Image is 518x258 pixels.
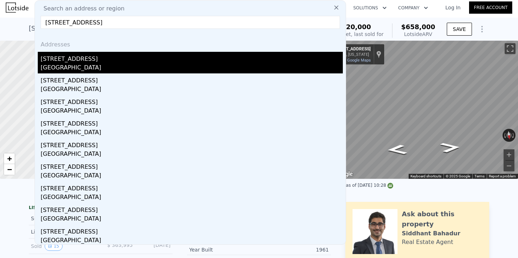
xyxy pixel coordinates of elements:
span: − [7,165,12,174]
div: Addresses [38,35,343,52]
div: [STREET_ADDRESS] [332,46,371,52]
div: [GEOGRAPHIC_DATA] [41,214,343,225]
a: Show location on map [376,50,381,58]
input: Enter an address, city, region, neighborhood or zip code [41,16,340,29]
div: [GEOGRAPHIC_DATA] [41,150,343,160]
button: Rotate clockwise [512,129,516,142]
div: Map [329,41,518,179]
a: Zoom out [4,164,15,175]
button: Show Options [475,22,489,36]
div: [GEOGRAPHIC_DATA] [41,128,343,138]
button: Zoom out [504,160,514,171]
span: + [7,154,12,163]
div: [STREET_ADDRESS] [41,73,343,85]
div: Real Estate Agent [402,238,453,246]
button: Toggle fullscreen view [505,43,515,54]
path: Go West, E 88th St [432,140,469,155]
div: [STREET_ADDRESS] [41,160,343,171]
div: [STREET_ADDRESS] [41,95,343,107]
path: Go East, E 88th St [378,142,416,157]
div: [GEOGRAPHIC_DATA] [41,193,343,203]
a: Report a problem [489,174,516,178]
div: [STREET_ADDRESS] [41,117,343,128]
button: Reset the view [505,128,513,142]
a: Free Account [469,1,512,14]
div: [GEOGRAPHIC_DATA] [41,171,343,181]
button: View historical data [45,241,62,251]
div: [GEOGRAPHIC_DATA] [41,85,343,95]
div: [STREET_ADDRESS] [41,138,343,150]
div: [DATE] [138,241,171,251]
div: [STREET_ADDRESS] [41,203,343,214]
span: $658,000 [401,23,435,31]
button: Zoom in [504,149,514,160]
div: Ask about this property [402,209,482,229]
a: Zoom in [4,153,15,164]
div: [STREET_ADDRESS] [41,181,343,193]
div: [GEOGRAPHIC_DATA] [41,63,343,73]
div: Year Built [189,246,259,253]
div: [GEOGRAPHIC_DATA] [41,236,343,246]
div: Siddhant Bahadur [402,229,460,238]
div: LISTING & SALE HISTORY [29,205,173,212]
img: Lotside [6,3,28,13]
div: Listed [31,228,95,235]
div: [GEOGRAPHIC_DATA] [41,107,343,117]
a: View on Google Maps [332,58,371,63]
div: [STREET_ADDRESS] [41,52,343,63]
button: Company [392,1,434,14]
button: Rotate counterclockwise [503,129,506,142]
a: Log In [437,4,469,11]
div: Off Market, last sold for [324,31,383,38]
span: $620,000 [337,23,371,31]
img: NWMLS Logo [387,183,393,189]
div: Lotside ARV [401,31,435,38]
div: Sold [31,215,95,222]
div: [STREET_ADDRESS] , Summit , WA 98446 [29,23,160,33]
span: $ 363,995 [107,242,133,248]
a: Terms (opens in new tab) [474,174,485,178]
div: [STREET_ADDRESS] [41,225,343,236]
div: 1961 [259,246,329,253]
button: SAVE [447,23,472,36]
div: Street View [329,41,518,179]
div: Sold [31,241,95,251]
button: Solutions [347,1,392,14]
button: Keyboard shortcuts [410,174,441,179]
div: Tacoma, [US_STATE] [332,52,371,57]
span: Search an address or region [38,4,124,13]
span: © 2025 Google [446,174,470,178]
